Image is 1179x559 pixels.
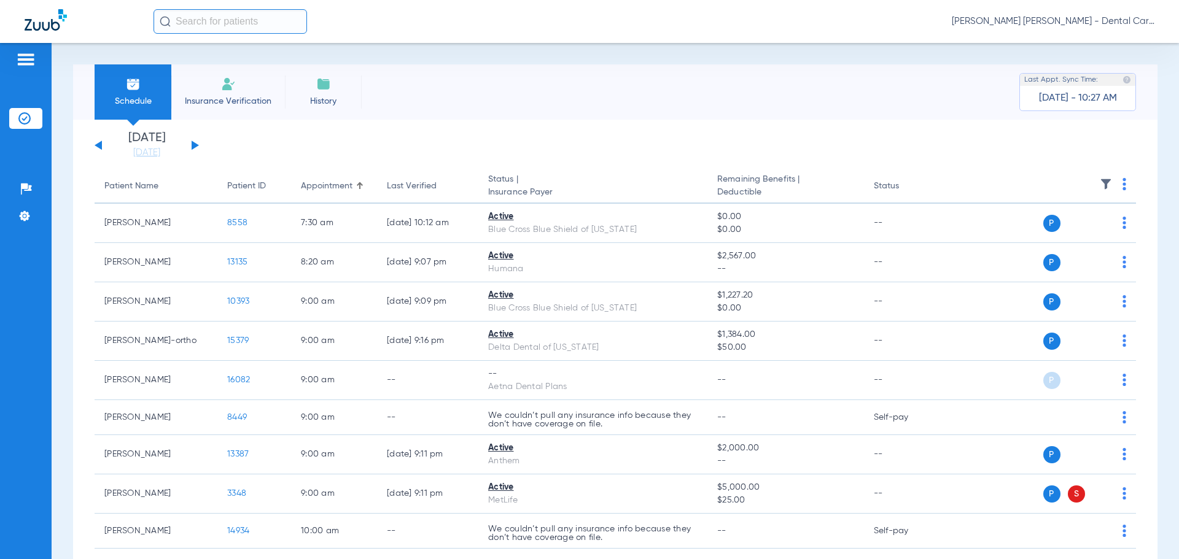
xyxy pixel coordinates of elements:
span: [PERSON_NAME] [PERSON_NAME] - Dental Care of [PERSON_NAME] [952,15,1154,28]
td: 9:00 AM [291,474,377,514]
span: $0.00 [717,302,854,315]
li: [DATE] [110,132,184,159]
div: Active [488,328,698,341]
td: [PERSON_NAME] [95,282,217,322]
td: -- [864,435,947,474]
img: group-dot-blue.svg [1123,178,1126,190]
div: Blue Cross Blue Shield of [US_STATE] [488,302,698,315]
div: Active [488,250,698,263]
img: group-dot-blue.svg [1123,374,1126,386]
td: -- [864,243,947,282]
td: -- [377,514,478,549]
div: Patient ID [227,180,281,193]
span: $1,384.00 [717,328,854,341]
span: 13387 [227,450,249,458]
span: Insurance Verification [181,95,276,107]
span: 16082 [227,376,250,384]
img: last sync help info [1123,75,1131,84]
td: -- [864,322,947,361]
img: group-dot-blue.svg [1123,334,1126,347]
td: [PERSON_NAME] [95,435,217,474]
div: Active [488,481,698,494]
img: group-dot-blue.svg [1123,217,1126,229]
td: -- [864,204,947,243]
span: $50.00 [717,341,854,354]
td: [PERSON_NAME] [95,243,217,282]
td: Self-pay [864,400,947,435]
span: P [1043,446,1060,463]
span: 14934 [227,526,249,535]
td: 9:00 AM [291,435,377,474]
img: group-dot-blue.svg [1123,487,1126,499]
img: Search Icon [160,16,171,27]
div: Patient Name [104,180,208,193]
td: 9:00 AM [291,282,377,322]
img: Manual Insurance Verification [221,77,236,91]
div: MetLife [488,494,698,507]
span: $0.00 [717,223,854,236]
div: Aetna Dental Plans [488,380,698,393]
span: $1,227.20 [717,289,854,302]
td: -- [864,282,947,322]
div: Active [488,210,698,223]
span: -- [717,263,854,276]
span: P [1043,333,1060,350]
span: Deductible [717,186,854,199]
td: -- [377,400,478,435]
div: -- [488,368,698,380]
td: 9:00 AM [291,361,377,400]
img: Schedule [126,77,141,91]
td: 9:00 AM [291,322,377,361]
p: We couldn’t pull any insurance info because they don’t have coverage on file. [488,411,698,428]
input: Search for patients [154,9,307,34]
span: -- [717,526,726,535]
td: -- [864,474,947,514]
img: group-dot-blue.svg [1123,448,1126,460]
td: 10:00 AM [291,514,377,549]
span: 8449 [227,413,247,422]
span: 3348 [227,489,246,498]
td: 9:00 AM [291,400,377,435]
span: P [1043,293,1060,310]
td: -- [864,361,947,400]
td: [PERSON_NAME]-ortho [95,322,217,361]
td: Self-pay [864,514,947,549]
div: Active [488,289,698,302]
img: filter.svg [1100,178,1112,190]
span: P [1043,372,1060,389]
td: [PERSON_NAME] [95,361,217,400]
img: group-dot-blue.svg [1123,256,1126,268]
img: group-dot-blue.svg [1123,525,1126,537]
th: Status | [478,169,707,204]
span: P [1043,254,1060,271]
div: Active [488,442,698,455]
span: P [1043,215,1060,232]
span: 8558 [227,218,247,227]
span: Schedule [104,95,162,107]
td: [DATE] 10:12 AM [377,204,478,243]
div: Blue Cross Blue Shield of [US_STATE] [488,223,698,236]
span: Last Appt. Sync Time: [1024,74,1098,86]
td: [DATE] 9:09 PM [377,282,478,322]
span: -- [717,413,726,422]
img: hamburger-icon [16,52,36,67]
td: -- [377,361,478,400]
div: Delta Dental of [US_STATE] [488,341,698,354]
td: [DATE] 9:16 PM [377,322,478,361]
td: [PERSON_NAME] [95,204,217,243]
td: [DATE] 9:11 PM [377,474,478,514]
span: S [1068,485,1085,503]
span: Insurance Payer [488,186,698,199]
div: Appointment [301,180,352,193]
td: [PERSON_NAME] [95,514,217,549]
img: Zuub Logo [25,9,67,31]
span: 15379 [227,336,249,345]
td: 7:30 AM [291,204,377,243]
th: Status [864,169,947,204]
span: $0.00 [717,210,854,223]
span: -- [717,455,854,468]
span: [DATE] - 10:27 AM [1039,92,1117,104]
div: Last Verified [387,180,469,193]
img: group-dot-blue.svg [1123,411,1126,423]
span: History [294,95,352,107]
